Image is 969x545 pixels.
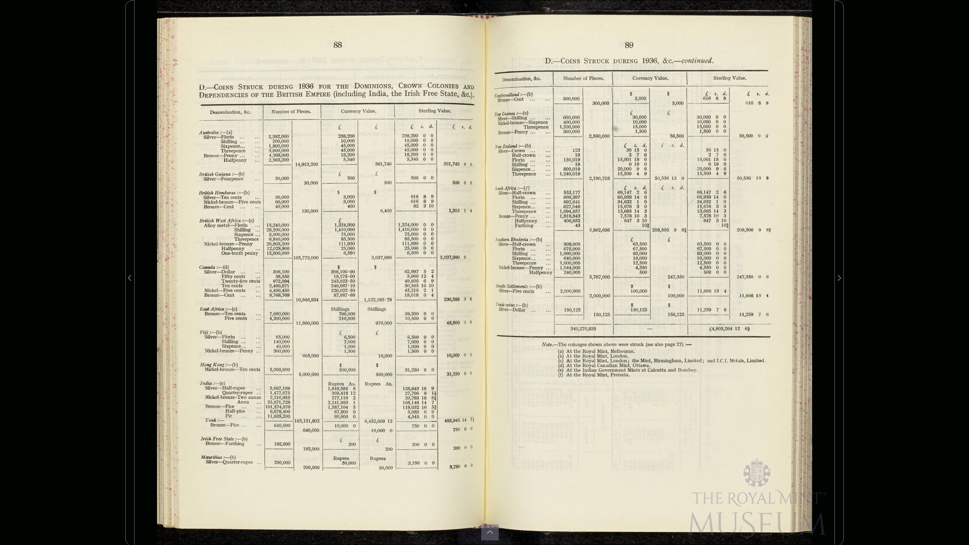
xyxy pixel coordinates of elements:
[204,153,259,163] span: Bronze—[PERSON_NAME]
[495,186,527,190] span: SmuIlAfrka:——(f)
[697,126,724,132] span: 15,233
[440,90,456,98] span: State,
[232,172,242,176] span: :—(b)
[688,131,724,141] span: w—#——
[339,172,340,175] span: £
[758,101,760,105] span: s
[341,153,352,157] span: 13,200
[509,119,541,130] span: bronze—51xpence
[275,177,286,181] span: 30,000
[724,172,725,175] span: 9
[723,127,725,130] span: 8
[629,161,650,167] span: 019
[661,185,662,190] span: {
[167,179,169,182] span: ._
[199,90,244,98] span: DEPENDENCIES
[732,75,755,81] span: Value.
[166,21,167,24] span: 1
[564,195,577,200] span: 009,397
[419,108,455,114] span: Sterling
[498,97,517,102] span: Bronze—ﬁn
[667,111,669,114] span: £
[624,143,625,147] span: £
[224,158,258,164] span: Halfpenny
[304,181,315,185] span: 30,000
[724,190,725,193] span: 6
[661,143,662,148] span: f
[374,190,375,193] span: 5
[617,200,628,204] span: 34,032
[642,57,656,65] span: 193b,
[404,148,416,152] span: 40,000
[626,148,630,152] span: 30
[157,43,161,46] span: E2‘
[157,77,158,79] span: 1'
[643,143,644,146] span: d
[519,143,530,149] span: :—(b)
[268,83,290,91] span: DURING
[168,126,169,129] span: 1
[272,108,295,114] span: Number
[244,110,249,114] span: &c.
[250,199,259,204] span: cents
[714,92,716,95] span: s.
[625,41,631,48] span: 89
[410,125,412,129] span: L
[502,111,535,116] span: [GEOGRAPHIC_DATA]
[160,178,162,181] span: 1'.
[411,194,416,198] span: 616
[634,144,636,148] span: 5.
[444,161,456,166] span: 361,740
[402,134,416,138] span: 238.200
[687,82,699,90] span: -___
[498,190,532,195] span: Silver~—Half-crown
[618,157,628,162] span: 15,001
[521,91,529,97] span: —(b)
[575,153,579,157] span: 19
[563,120,577,124] span: 400,000
[343,200,352,204] span: 3,000
[160,180,161,183] span: ‘
[421,125,423,128] span: 5-
[407,157,416,161] span: 5.340
[636,153,638,156] span: 7
[709,153,710,156] span: 2
[423,89,434,97] span: Free
[671,144,673,148] span: s.
[563,130,576,134] span: 360,000
[251,118,253,121] span: _,
[635,148,638,152] span: 15
[495,145,500,148] span: NM
[563,97,576,101] span: 300,000
[494,92,518,98] span: \,,,f,,,mdlm
[703,96,709,101] span: 616
[160,146,161,150] span: ,,
[162,153,164,156] span: >
[411,176,417,180] span: 500
[277,90,299,98] span: BRITISH
[405,138,415,143] span: 10,000
[162,174,163,177] span: .
[161,121,163,124] span: ‘,
[635,195,638,199] span: 14
[204,199,246,205] span: Nickel-bronze—Fhe
[337,190,339,193] span: S
[564,157,590,163] span: 150,019
[635,97,643,101] span: 3,000
[499,129,518,139] span: lame—Penn
[617,167,628,172] span: 20,000
[680,143,682,146] span: d
[306,90,328,98] span: EMPIRE
[524,124,566,130] span: Thrcepence
[377,123,378,126] span: ,
[613,57,635,65] span: DURING
[338,125,340,128] span: l:
[547,117,548,120] span: .
[210,109,267,115] span: Denomination,
[503,143,515,148] span: Zealtmd
[498,130,500,135] span: 1‘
